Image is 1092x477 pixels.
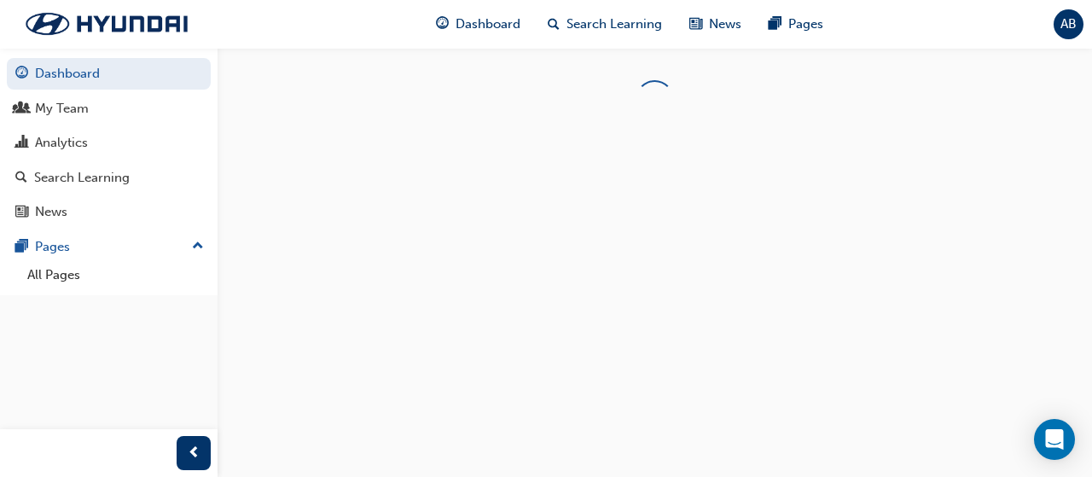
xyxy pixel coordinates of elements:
a: Analytics [7,127,211,159]
div: Open Intercom Messenger [1034,419,1075,460]
span: guage-icon [15,67,28,82]
span: people-icon [15,102,28,117]
span: news-icon [15,205,28,220]
span: Search Learning [566,15,662,34]
a: News [7,196,211,228]
span: guage-icon [436,14,449,35]
span: Dashboard [456,15,520,34]
div: Analytics [35,133,88,153]
span: prev-icon [188,443,200,464]
a: search-iconSearch Learning [534,7,676,42]
button: Pages [7,231,211,263]
span: up-icon [192,236,204,258]
span: Pages [788,15,823,34]
button: AB [1054,9,1083,39]
span: search-icon [548,14,560,35]
a: pages-iconPages [755,7,837,42]
button: DashboardMy TeamAnalyticsSearch LearningNews [7,55,211,231]
a: news-iconNews [676,7,755,42]
div: Search Learning [34,168,130,188]
span: pages-icon [769,14,781,35]
span: search-icon [15,171,27,186]
span: News [709,15,741,34]
span: news-icon [689,14,702,35]
span: chart-icon [15,136,28,151]
span: AB [1060,15,1077,34]
div: My Team [35,99,89,119]
div: Pages [35,237,70,257]
a: My Team [7,93,211,125]
img: Trak [9,6,205,42]
a: Dashboard [7,58,211,90]
a: All Pages [20,262,211,288]
span: pages-icon [15,240,28,255]
div: News [35,202,67,222]
a: Search Learning [7,162,211,194]
a: guage-iconDashboard [422,7,534,42]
